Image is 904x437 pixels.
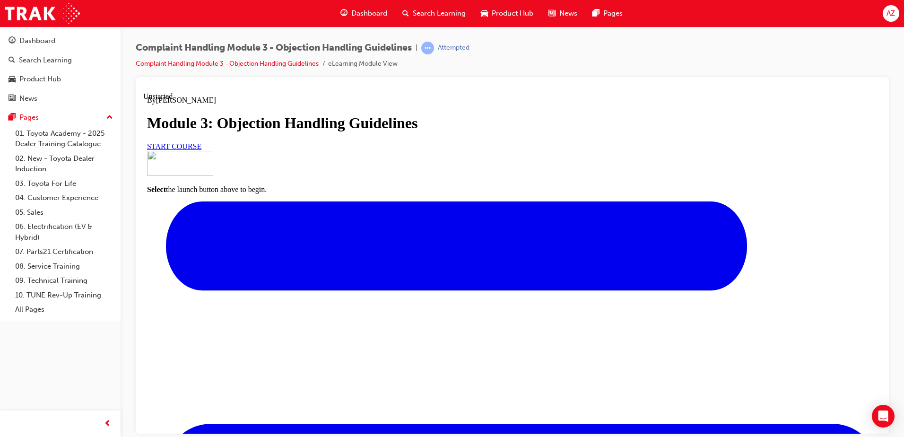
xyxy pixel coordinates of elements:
span: news-icon [9,95,16,103]
div: Attempted [438,44,469,52]
button: Pages [4,109,117,126]
a: pages-iconPages [585,4,630,23]
span: pages-icon [592,8,600,19]
span: news-icon [548,8,556,19]
span: up-icon [106,112,113,124]
button: DashboardSearch LearningProduct HubNews [4,30,117,109]
div: Search Learning [19,55,72,66]
span: search-icon [9,56,15,65]
span: pages-icon [9,114,16,122]
h1: Module 3: Objection Handling Guidelines [4,22,734,40]
div: Pages [19,112,39,123]
a: 10. TUNE Rev-Up Training [11,288,117,303]
a: 02. New - Toyota Dealer Induction [11,151,117,176]
strong: Select [4,93,23,101]
a: 01. Toyota Academy - 2025 Dealer Training Catalogue [11,126,117,151]
a: 09. Technical Training [11,273,117,288]
span: Dashboard [351,8,387,19]
div: Open Intercom Messenger [872,405,895,428]
span: Search Learning [413,8,466,19]
a: Dashboard [4,32,117,50]
a: guage-iconDashboard [333,4,395,23]
a: car-iconProduct Hub [473,4,541,23]
span: learningRecordVerb_ATTEMPT-icon [421,42,434,54]
li: eLearning Module View [328,59,398,70]
a: All Pages [11,302,117,317]
a: news-iconNews [541,4,585,23]
span: search-icon [402,8,409,19]
a: News [4,90,117,107]
span: car-icon [481,8,488,19]
span: guage-icon [9,37,16,45]
a: Product Hub [4,70,117,88]
img: Trak [5,3,80,24]
a: 07. Parts21 Certification [11,245,117,259]
a: search-iconSearch Learning [395,4,473,23]
a: 08. Service Training [11,259,117,274]
a: Search Learning [4,52,117,69]
span: AZ [887,8,895,19]
span: News [559,8,577,19]
a: 06. Electrification (EV & Hybrid) [11,219,117,245]
span: Complaint Handling Module 3 - Objection Handling Guidelines [136,43,412,53]
div: Dashboard [19,35,55,46]
span: car-icon [9,75,16,84]
a: 05. Sales [11,205,117,220]
span: guage-icon [340,8,348,19]
span: | [416,43,417,53]
a: 04. Customer Experience [11,191,117,205]
span: [PERSON_NAME] [13,4,73,12]
span: prev-icon [104,418,111,430]
p: the launch button above to begin. [4,93,734,102]
div: News [19,93,37,104]
button: AZ [883,5,899,22]
a: 03. Toyota For Life [11,176,117,191]
span: Pages [603,8,623,19]
span: Product Hub [492,8,533,19]
div: Product Hub [19,74,61,85]
a: Complaint Handling Module 3 - Objection Handling Guidelines [136,60,319,68]
a: START COURSE [4,50,58,58]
